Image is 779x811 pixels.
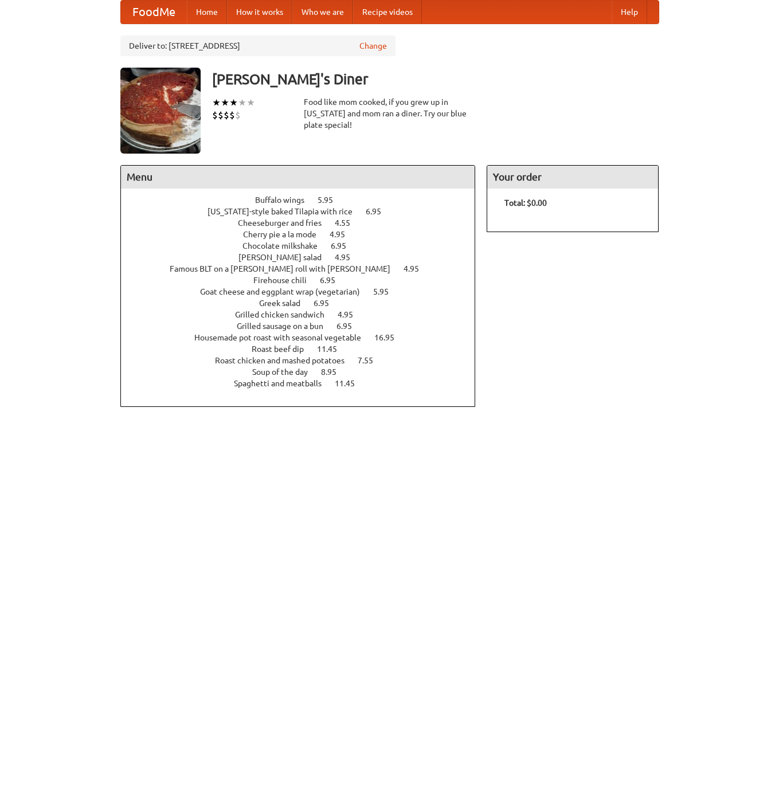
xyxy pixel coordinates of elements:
[335,218,362,228] span: 4.55
[504,198,547,207] b: Total: $0.00
[335,379,366,388] span: 11.45
[221,96,229,109] li: ★
[120,36,396,56] div: Deliver to: [STREET_ADDRESS]
[234,379,376,388] a: Spaghetti and meatballs 11.45
[200,287,371,296] span: Goat cheese and eggplant wrap (vegetarian)
[255,195,354,205] a: Buffalo wings 5.95
[359,40,387,52] a: Change
[235,109,241,122] li: $
[121,166,475,189] h4: Menu
[318,195,345,205] span: 5.95
[353,1,422,23] a: Recipe videos
[242,241,329,250] span: Chocolate milkshake
[243,230,366,239] a: Cherry pie a la mode 4.95
[317,344,349,354] span: 11.45
[366,207,393,216] span: 6.95
[208,207,402,216] a: [US_STATE]-style baked Tilapia with rice 6.95
[259,299,350,308] a: Greek salad 6.95
[218,109,224,122] li: $
[237,322,373,331] a: Grilled sausage on a bun 6.95
[255,195,316,205] span: Buffalo wings
[120,68,201,154] img: angular.jpg
[200,287,410,296] a: Goat cheese and eggplant wrap (vegetarian) 5.95
[234,379,333,388] span: Spaghetti and meatballs
[215,356,356,365] span: Roast chicken and mashed potatoes
[253,276,318,285] span: Firehouse chili
[259,299,312,308] span: Greek salad
[235,310,336,319] span: Grilled chicken sandwich
[238,218,371,228] a: Cheeseburger and fries 4.55
[304,96,476,131] div: Food like mom cooked, if you grew up in [US_STATE] and mom ran a diner. Try our blue plate special!
[404,264,430,273] span: 4.95
[292,1,353,23] a: Who we are
[212,68,659,91] h3: [PERSON_NAME]'s Diner
[170,264,402,273] span: Famous BLT on a [PERSON_NAME] roll with [PERSON_NAME]
[194,333,373,342] span: Housemade pot roast with seasonal vegetable
[237,322,335,331] span: Grilled sausage on a bun
[336,322,363,331] span: 6.95
[487,166,658,189] h4: Your order
[229,109,235,122] li: $
[253,276,357,285] a: Firehouse chili 6.95
[238,96,246,109] li: ★
[358,356,385,365] span: 7.55
[243,230,328,239] span: Cherry pie a la mode
[212,109,218,122] li: $
[215,356,394,365] a: Roast chicken and mashed potatoes 7.55
[252,344,358,354] a: Roast beef dip 11.45
[374,333,406,342] span: 16.95
[235,310,374,319] a: Grilled chicken sandwich 4.95
[227,1,292,23] a: How it works
[373,287,400,296] span: 5.95
[238,253,333,262] span: [PERSON_NAME] salad
[252,344,315,354] span: Roast beef dip
[121,1,187,23] a: FoodMe
[320,276,347,285] span: 6.95
[238,218,333,228] span: Cheeseburger and fries
[252,367,319,377] span: Soup of the day
[330,230,357,239] span: 4.95
[208,207,364,216] span: [US_STATE]-style baked Tilapia with rice
[252,367,358,377] a: Soup of the day 8.95
[187,1,227,23] a: Home
[238,253,371,262] a: [PERSON_NAME] salad 4.95
[229,96,238,109] li: ★
[338,310,365,319] span: 4.95
[242,241,367,250] a: Chocolate milkshake 6.95
[170,264,440,273] a: Famous BLT on a [PERSON_NAME] roll with [PERSON_NAME] 4.95
[314,299,340,308] span: 6.95
[246,96,255,109] li: ★
[612,1,647,23] a: Help
[224,109,229,122] li: $
[212,96,221,109] li: ★
[321,367,348,377] span: 8.95
[331,241,358,250] span: 6.95
[194,333,416,342] a: Housemade pot roast with seasonal vegetable 16.95
[335,253,362,262] span: 4.95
